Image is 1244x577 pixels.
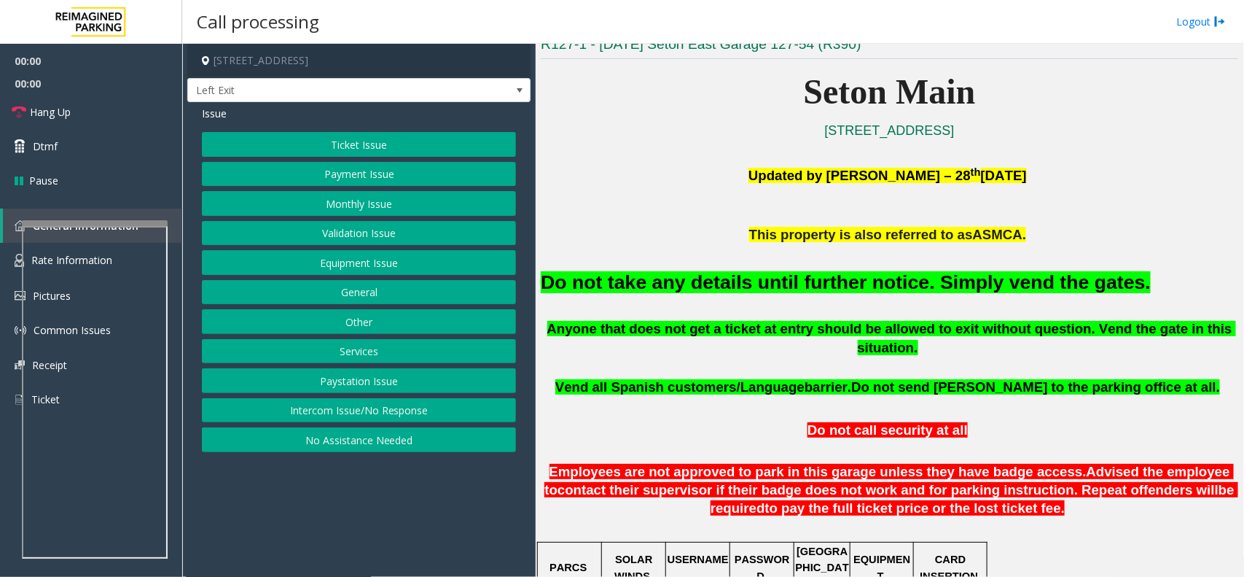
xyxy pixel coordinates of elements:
span: barrier. [805,379,851,395]
button: General [202,280,516,305]
img: 'icon' [15,325,26,336]
button: Other [202,309,516,334]
button: Payment Issue [202,162,516,187]
span: Employees are not approved to park in this garage unless they have badge access. [549,464,1087,479]
img: 'icon' [15,220,26,231]
span: Do not send [PERSON_NAME] to the parking office at all. [851,379,1220,395]
button: Services [202,339,516,364]
img: 'icon' [15,360,25,370]
span: [DATE] [981,168,1027,183]
span: Issue [202,106,227,121]
span: Vend all Spanish customers/Language [555,379,805,395]
a: General Information [3,209,182,243]
span: Advised the employee to [544,464,1234,497]
a: Logout [1176,14,1226,29]
span: Hang Up [30,104,71,120]
img: 'icon' [15,393,24,406]
span: PARCS [549,562,587,573]
span: to pay the full ticket price or the lost ticket fee. [765,500,1065,516]
span: This property is also referred to as [749,227,973,242]
img: 'icon' [15,291,26,301]
span: Anyone that does not get a ticket at entry should be allowed to exit without question. Vend the g... [547,321,1236,356]
span: Updated by [PERSON_NAME] – 28 [748,168,971,183]
img: logout [1214,14,1226,29]
button: No Assistance Needed [202,427,516,452]
span: ASMCA. [973,227,1027,242]
span: General Information [33,219,138,233]
button: Ticket Issue [202,132,516,157]
img: 'icon' [15,254,24,267]
font: Do not take any details until further notice. Simply vend the gates. [541,271,1151,293]
a: [STREET_ADDRESS] [825,123,955,138]
span: contact their supervisor if their badge does not work and for parking instruction. Repeat offende... [558,482,1218,497]
span: Seton Main [804,72,976,111]
h3: R127-1 - [DATE] Seton East Garage 127-54 (R390) [541,35,1238,59]
span: Left Exit [188,79,461,102]
h4: [STREET_ADDRESS] [187,44,531,78]
button: Equipment Issue [202,250,516,275]
button: Paystation Issue [202,368,516,393]
span: Do not call security at all [807,422,968,438]
button: Intercom Issue/No Response [202,398,516,423]
button: Validation Issue [202,221,516,246]
h3: Call processing [189,4,326,39]
span: USERNAME [668,554,729,565]
span: Dtmf [33,139,58,154]
span: th [971,166,981,178]
span: Pause [29,173,58,188]
button: Monthly Issue [202,191,516,216]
